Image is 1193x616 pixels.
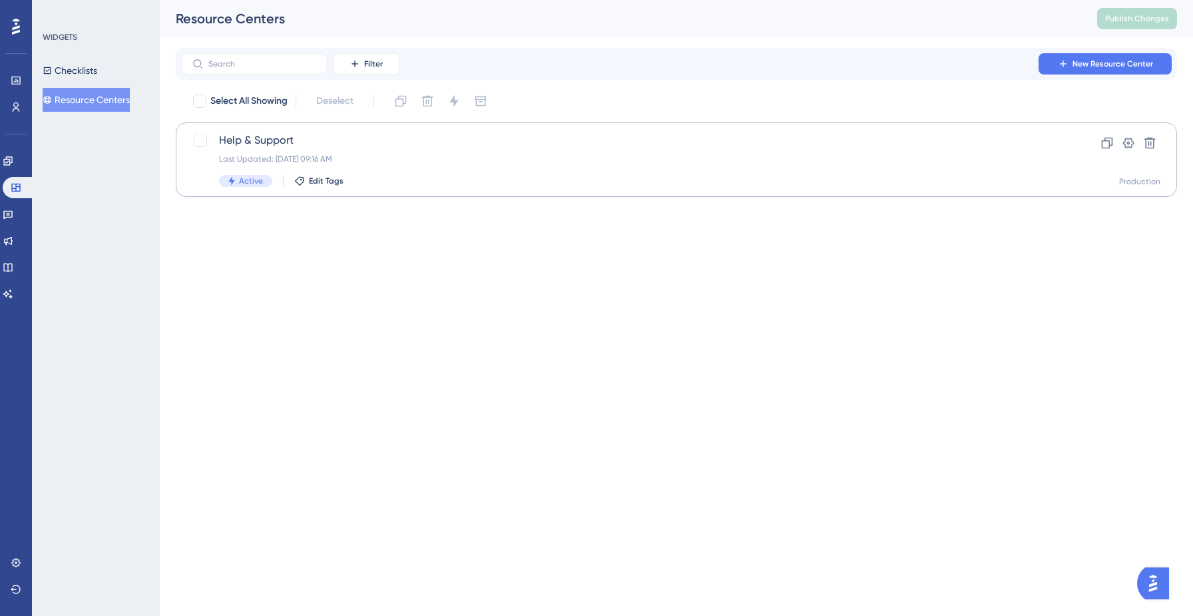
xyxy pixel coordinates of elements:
span: New Resource Center [1073,59,1153,69]
div: WIDGETS [43,32,77,43]
button: Publish Changes [1097,8,1177,29]
div: Last Updated: [DATE] 09:16 AM [219,154,1027,164]
input: Search [208,59,316,69]
button: Checklists [43,59,97,82]
div: Production [1119,176,1160,187]
span: Edit Tags [309,176,344,186]
span: Deselect [316,93,354,109]
span: Publish Changes [1105,13,1169,24]
span: Filter [364,59,383,69]
button: Deselect [304,89,365,113]
span: Select All Showing [210,93,288,109]
iframe: UserGuiding AI Assistant Launcher [1137,563,1177,603]
button: Edit Tags [294,176,344,186]
span: Help & Support [219,132,1027,148]
button: Filter [333,53,399,75]
button: Resource Centers [43,88,130,112]
div: Resource Centers [176,9,1064,28]
button: New Resource Center [1039,53,1172,75]
span: Active [239,176,263,186]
